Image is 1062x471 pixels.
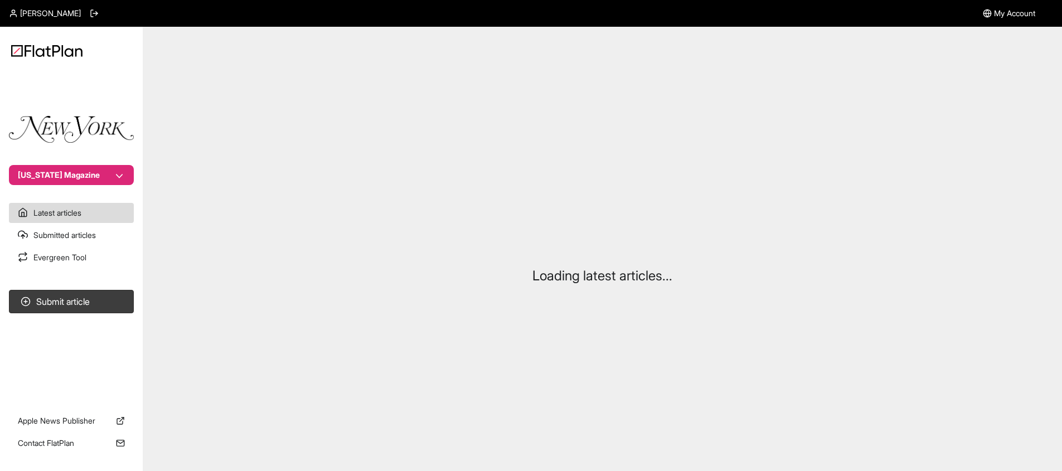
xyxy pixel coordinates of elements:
[9,165,134,185] button: [US_STATE] Magazine
[20,8,81,19] span: [PERSON_NAME]
[9,433,134,453] a: Contact FlatPlan
[994,8,1035,19] span: My Account
[11,45,83,57] img: Logo
[9,411,134,431] a: Apple News Publisher
[9,203,134,223] a: Latest articles
[9,225,134,245] a: Submitted articles
[9,290,134,313] button: Submit article
[9,247,134,268] a: Evergreen Tool
[9,116,134,143] img: Publication Logo
[532,267,672,285] p: Loading latest articles...
[9,8,81,19] a: [PERSON_NAME]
